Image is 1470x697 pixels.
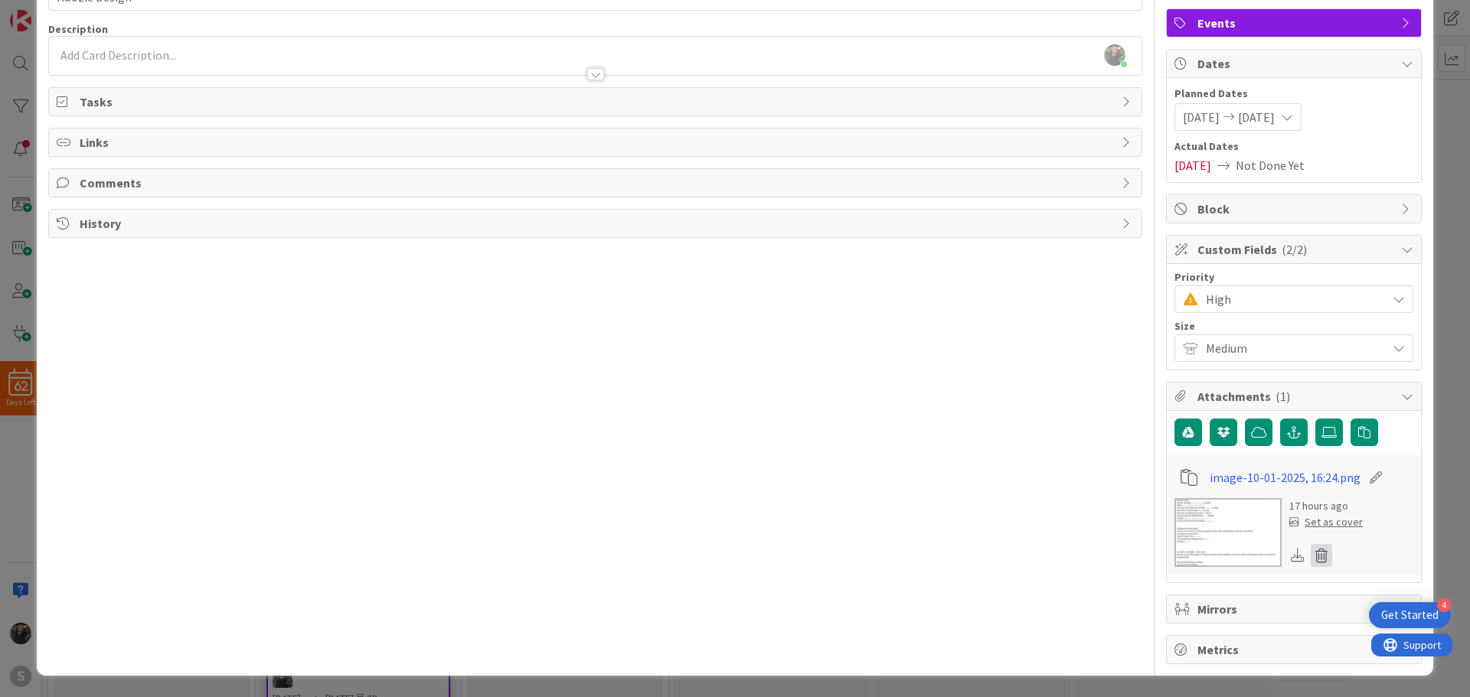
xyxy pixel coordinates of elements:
span: Custom Fields [1197,240,1393,259]
span: High [1206,288,1379,310]
span: Actual Dates [1174,138,1413,155]
span: Tasks [80,93,1114,111]
span: History [80,214,1114,233]
span: ( 2/2 ) [1282,242,1307,257]
div: Open Get Started checklist, remaining modules: 4 [1369,602,1451,628]
div: 4 [1437,598,1451,612]
span: Links [80,133,1114,151]
span: [DATE] [1183,108,1220,126]
span: Attachments [1197,387,1393,405]
span: Events [1197,14,1393,32]
span: Dates [1197,54,1393,73]
div: Get Started [1381,607,1439,623]
span: ( 1 ) [1276,389,1290,404]
span: Description [48,22,108,36]
span: Not Done Yet [1236,156,1305,174]
span: Planned Dates [1174,86,1413,102]
span: Comments [80,174,1114,192]
span: [DATE] [1238,108,1275,126]
div: Download [1289,546,1306,565]
span: Metrics [1197,640,1393,659]
div: Set as cover [1289,514,1363,530]
span: Mirrors [1197,600,1393,618]
img: QGFSofeIA4absrxn6bDbqycnJpUOio2d.jpg [1104,44,1125,66]
span: Medium [1206,337,1379,359]
span: [DATE] [1174,156,1211,174]
a: image-10-01-2025, 16:24.png [1210,468,1361,487]
span: Support [32,2,70,21]
div: Priority [1174,272,1413,282]
div: Size [1174,321,1413,331]
span: Block [1197,200,1393,218]
div: 17 hours ago [1289,498,1363,514]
